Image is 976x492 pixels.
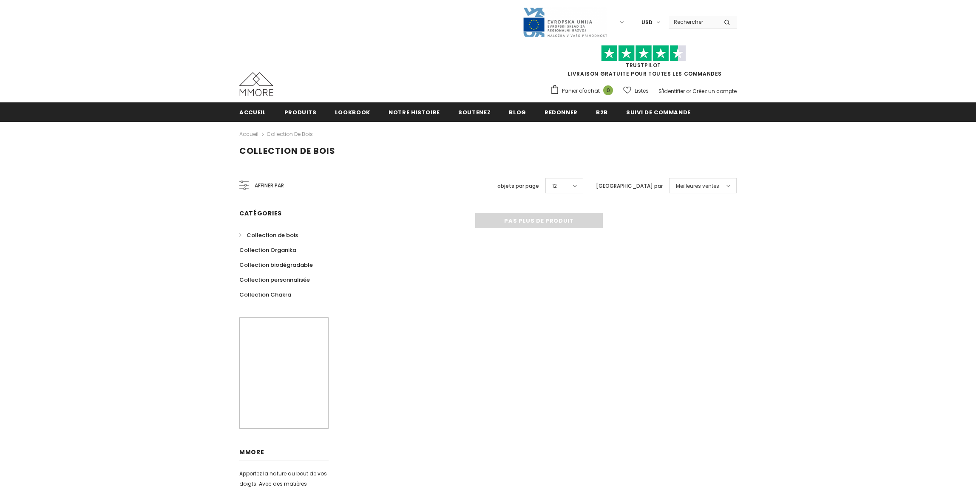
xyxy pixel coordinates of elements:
span: Redonner [545,108,578,116]
span: Blog [509,108,526,116]
img: Faites confiance aux étoiles pilotes [601,45,686,62]
a: Collection de bois [239,228,298,243]
span: USD [641,18,653,27]
a: Javni Razpis [522,18,607,25]
span: Affiner par [255,181,284,190]
span: Collection Chakra [239,291,291,299]
a: Blog [509,102,526,122]
a: Collection biodégradable [239,257,313,272]
a: Collection de bois [267,130,313,138]
a: S'identifier [658,88,685,95]
span: Panier d'achat [562,87,600,95]
span: or [686,88,691,95]
span: Collection de bois [239,145,335,157]
span: Notre histoire [389,108,440,116]
img: Cas MMORE [239,72,273,96]
span: Suivi de commande [626,108,691,116]
a: B2B [596,102,608,122]
a: Suivi de commande [626,102,691,122]
span: 0 [603,85,613,95]
span: Lookbook [335,108,370,116]
span: Accueil [239,108,266,116]
a: Collection Chakra [239,287,291,302]
span: MMORE [239,448,264,456]
a: Collection personnalisée [239,272,310,287]
label: objets par page [497,182,539,190]
a: Créez un compte [692,88,737,95]
span: Meilleures ventes [676,182,719,190]
input: Search Site [669,16,718,28]
span: 12 [552,182,557,190]
label: [GEOGRAPHIC_DATA] par [596,182,663,190]
span: Listes [635,87,649,95]
span: B2B [596,108,608,116]
a: Accueil [239,129,258,139]
span: LIVRAISON GRATUITE POUR TOUTES LES COMMANDES [550,49,737,77]
span: Collection biodégradable [239,261,313,269]
img: Javni Razpis [522,7,607,38]
span: Catégories [239,209,282,218]
span: Collection personnalisée [239,276,310,284]
a: Redonner [545,102,578,122]
a: Accueil [239,102,266,122]
span: Produits [284,108,317,116]
span: Collection de bois [247,231,298,239]
a: soutenez [458,102,491,122]
a: Produits [284,102,317,122]
span: soutenez [458,108,491,116]
a: Listes [623,83,649,98]
a: Lookbook [335,102,370,122]
a: Panier d'achat 0 [550,85,617,97]
a: Notre histoire [389,102,440,122]
a: TrustPilot [626,62,661,69]
a: Collection Organika [239,243,296,257]
span: Collection Organika [239,246,296,254]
